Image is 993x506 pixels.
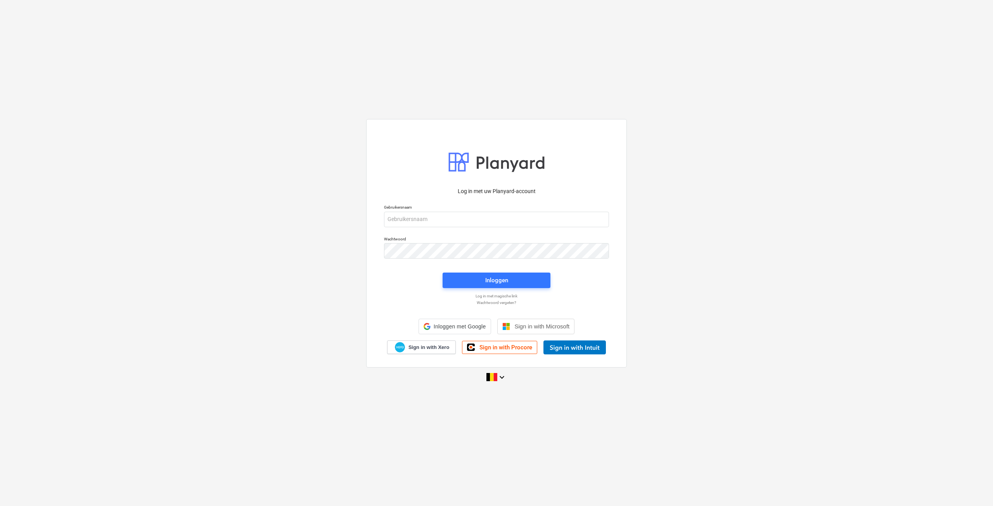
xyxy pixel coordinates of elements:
img: Xero logo [395,342,405,352]
p: Gebruikersnaam [384,205,609,211]
img: Microsoft logo [502,323,510,330]
a: Wachtwoord vergeten? [380,300,613,305]
span: Inloggen met Google [434,323,486,330]
button: Inloggen [443,273,550,288]
div: Inloggen met Google [419,319,491,334]
span: Sign in with Xero [408,344,449,351]
a: Sign in with Xero [387,340,456,354]
i: keyboard_arrow_down [497,373,507,382]
a: Sign in with Procore [462,341,537,354]
p: Log in met uw Planyard-account [384,187,609,195]
a: Log in met magische link [380,294,613,299]
p: Wachtwoord [384,237,609,243]
div: Inloggen [485,275,508,285]
span: Sign in with Procore [479,344,532,351]
input: Gebruikersnaam [384,212,609,227]
span: Sign in with Microsoft [515,323,570,330]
